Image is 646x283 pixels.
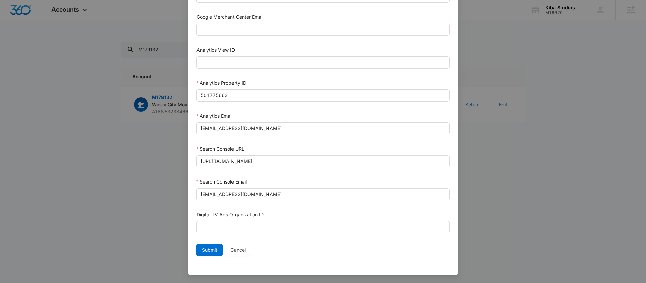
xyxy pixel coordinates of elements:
[230,246,246,254] span: Cancel
[196,14,263,20] label: Google Merchant Center Email
[196,155,450,167] input: Search Console URL
[196,47,235,53] label: Analytics View ID
[196,89,450,102] input: Analytics Property ID
[196,212,264,217] label: Digital TV Ads Organization ID
[196,179,247,185] label: Search Console Email
[196,244,223,256] button: Submit
[196,122,450,134] input: Analytics Email
[196,146,244,152] label: Search Console URL
[196,221,450,233] input: Digital TV Ads Organization ID
[196,188,450,200] input: Search Console Email
[202,246,217,254] span: Submit
[196,24,450,36] input: Google Merchant Center Email
[196,113,232,119] label: Analytics Email
[225,244,251,256] button: Cancel
[196,80,246,86] label: Analytics Property ID
[196,56,450,69] input: Analytics View ID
